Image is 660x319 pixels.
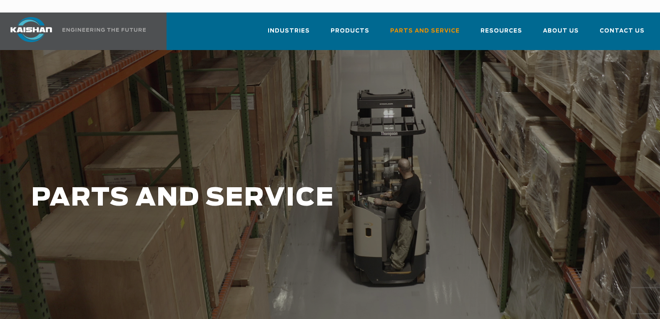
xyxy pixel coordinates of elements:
[331,26,369,36] span: Products
[62,28,146,32] img: Engineering the future
[481,26,522,36] span: Resources
[600,20,645,48] a: Contact Us
[390,20,460,48] a: Parts and Service
[543,26,579,36] span: About Us
[268,20,310,48] a: Industries
[543,20,579,48] a: About Us
[31,184,527,212] h1: PARTS AND SERVICE
[268,26,310,36] span: Industries
[600,26,645,36] span: Contact Us
[331,20,369,48] a: Products
[390,26,460,36] span: Parts and Service
[481,20,522,48] a: Resources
